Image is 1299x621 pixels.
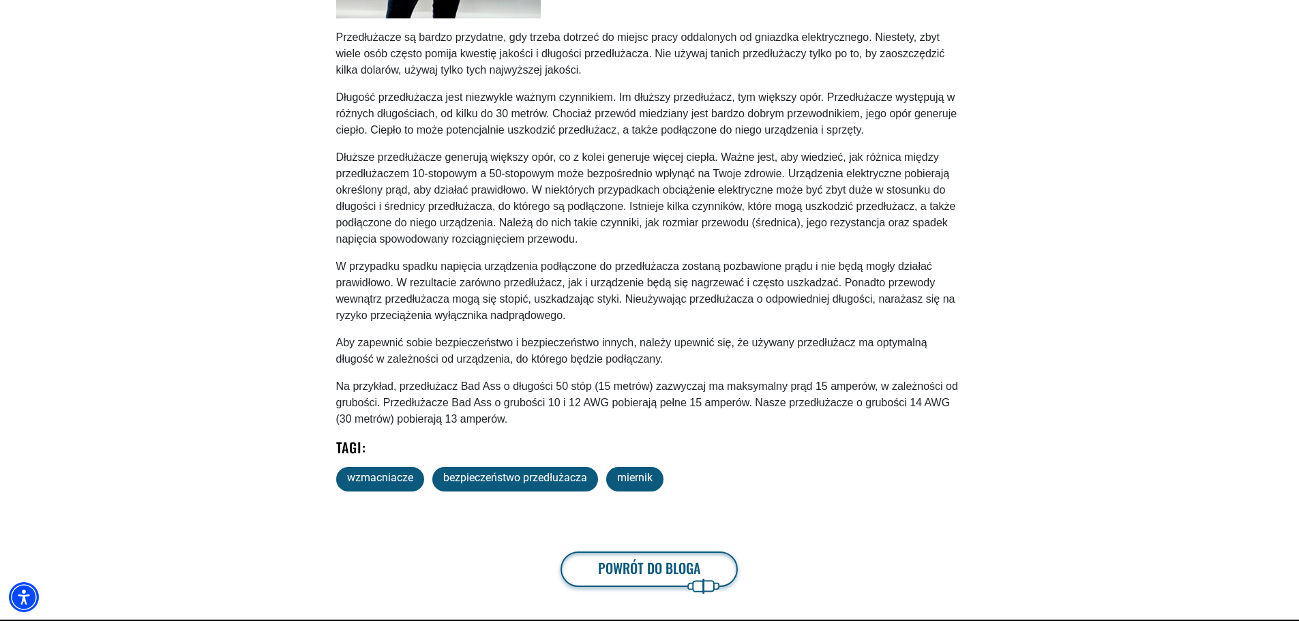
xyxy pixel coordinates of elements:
[336,260,955,321] font: W przypadku spadku napięcia urządzenia podłączone do przedłużacza zostaną pozbawione prądu i nie ...
[336,151,956,245] font: Dłuższe przedłużacze generują większy opór, co z kolei generuje więcej ciepła. Ważne jest, aby wi...
[606,467,663,491] a: miernik
[432,467,598,491] a: bezpieczeństwo przedłużacza
[336,380,958,425] font: Na przykład, przedłużacz Bad Ass o długości 50 stóp (15 metrów) zazwyczaj ma maksymalny prąd 15 a...
[561,551,738,587] a: Powrót do bloga
[443,471,587,484] font: bezpieczeństwo przedłużacza
[9,582,39,612] div: Dostępność menu
[336,437,367,457] font: Tagi:
[336,91,957,136] font: Długość przedłużacza jest niezwykle ważnym czynnikiem. Im dłuższy przedłużacz, tym większy opór. ...
[336,337,927,365] font: Aby zapewnić sobie bezpieczeństwo i bezpieczeństwo innych, należy upewnić się, że używany przedłu...
[336,467,424,491] a: wzmacniacze
[336,31,945,76] font: Przedłużacze są bardzo przydatne, gdy trzeba dotrzeć do miejsc pracy oddalonych od gniazdka elekt...
[598,558,700,578] font: Powrót do bloga
[617,471,653,484] font: miernik
[347,471,413,484] font: wzmacniacze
